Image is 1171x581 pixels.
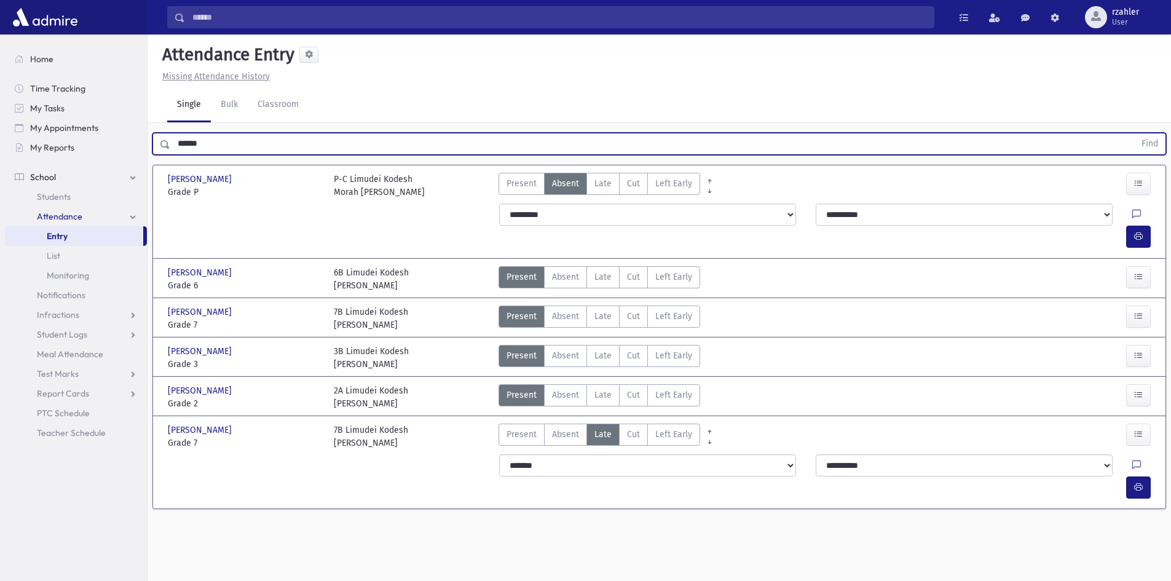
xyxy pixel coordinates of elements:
[168,186,321,199] span: Grade P
[10,5,81,30] img: AdmirePro
[37,368,79,379] span: Test Marks
[627,349,640,362] span: Cut
[157,71,270,82] a: Missing Attendance History
[334,384,408,410] div: 2A Limudei Kodesh [PERSON_NAME]
[168,437,321,449] span: Grade 7
[5,384,147,403] a: Report Cards
[37,211,82,222] span: Attendance
[168,345,234,358] span: [PERSON_NAME]
[552,177,579,190] span: Absent
[499,345,700,371] div: AttTypes
[30,122,98,133] span: My Appointments
[552,310,579,323] span: Absent
[5,118,147,138] a: My Appointments
[37,408,90,419] span: PTC Schedule
[5,207,147,226] a: Attendance
[507,310,537,323] span: Present
[167,88,211,122] a: Single
[185,6,934,28] input: Search
[334,266,409,292] div: 6B Limudei Kodesh [PERSON_NAME]
[507,177,537,190] span: Present
[552,349,579,362] span: Absent
[499,424,700,449] div: AttTypes
[168,358,321,371] span: Grade 3
[552,428,579,441] span: Absent
[334,345,409,371] div: 3B Limudei Kodesh [PERSON_NAME]
[30,103,65,114] span: My Tasks
[168,266,234,279] span: [PERSON_NAME]
[30,172,56,183] span: School
[552,271,579,283] span: Absent
[5,246,147,266] a: List
[5,305,147,325] a: Infractions
[37,309,79,320] span: Infractions
[30,53,53,65] span: Home
[162,71,270,82] u: Missing Attendance History
[594,310,612,323] span: Late
[594,349,612,362] span: Late
[334,306,408,331] div: 7B Limudei Kodesh [PERSON_NAME]
[1112,7,1139,17] span: rzahler
[5,403,147,423] a: PTC Schedule
[594,271,612,283] span: Late
[499,384,700,410] div: AttTypes
[627,310,640,323] span: Cut
[5,325,147,344] a: Student Logs
[5,98,147,118] a: My Tasks
[334,424,408,449] div: 7B Limudei Kodesh [PERSON_NAME]
[627,428,640,441] span: Cut
[499,306,700,331] div: AttTypes
[5,226,143,246] a: Entry
[655,310,692,323] span: Left Early
[499,173,700,199] div: AttTypes
[211,88,248,122] a: Bulk
[1112,17,1139,27] span: User
[37,290,85,301] span: Notifications
[507,389,537,401] span: Present
[157,44,294,65] h5: Attendance Entry
[507,428,537,441] span: Present
[168,306,234,318] span: [PERSON_NAME]
[507,271,537,283] span: Present
[499,266,700,292] div: AttTypes
[168,318,321,331] span: Grade 7
[5,285,147,305] a: Notifications
[5,138,147,157] a: My Reports
[30,83,85,94] span: Time Tracking
[37,191,71,202] span: Students
[37,427,106,438] span: Teacher Schedule
[30,142,74,153] span: My Reports
[507,349,537,362] span: Present
[334,173,425,199] div: P-C Limudei Kodesh Morah [PERSON_NAME]
[655,271,692,283] span: Left Early
[594,428,612,441] span: Late
[47,250,60,261] span: List
[627,271,640,283] span: Cut
[5,167,147,187] a: School
[594,389,612,401] span: Late
[5,266,147,285] a: Monitoring
[655,177,692,190] span: Left Early
[168,279,321,292] span: Grade 6
[47,231,68,242] span: Entry
[168,424,234,437] span: [PERSON_NAME]
[5,364,147,384] a: Test Marks
[248,88,309,122] a: Classroom
[168,384,234,397] span: [PERSON_NAME]
[5,79,147,98] a: Time Tracking
[5,49,147,69] a: Home
[655,389,692,401] span: Left Early
[1134,133,1165,154] button: Find
[5,187,147,207] a: Students
[47,270,89,281] span: Monitoring
[655,349,692,362] span: Left Early
[627,389,640,401] span: Cut
[168,173,234,186] span: [PERSON_NAME]
[37,388,89,399] span: Report Cards
[5,344,147,364] a: Meal Attendance
[37,329,87,340] span: Student Logs
[655,428,692,441] span: Left Early
[5,423,147,443] a: Teacher Schedule
[168,397,321,410] span: Grade 2
[37,349,103,360] span: Meal Attendance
